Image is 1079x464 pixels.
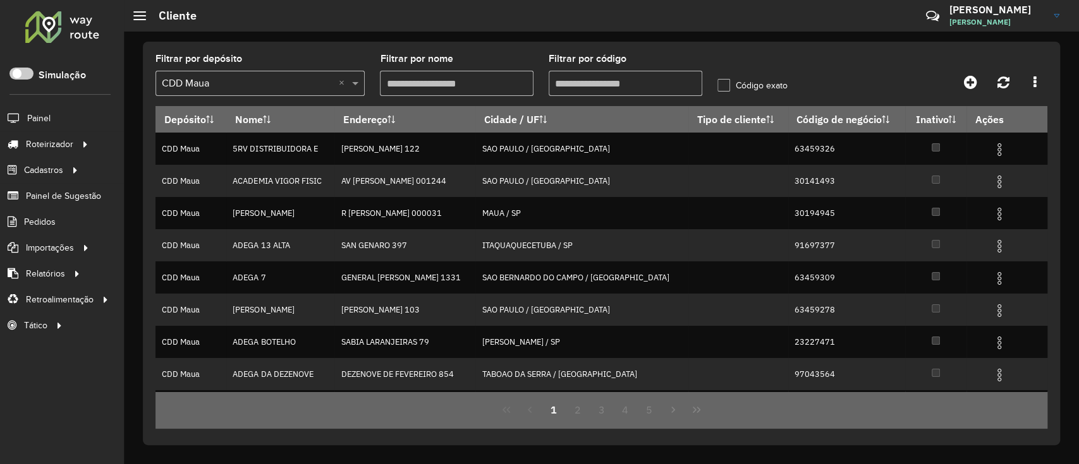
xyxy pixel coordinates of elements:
td: ITAQUAQUECETUBA / SP [475,229,688,261]
th: Inativo [905,106,966,133]
td: SAO PAULO / [GEOGRAPHIC_DATA] [475,294,688,326]
td: GENERAL [PERSON_NAME] 1331 [334,261,475,294]
th: Nome [226,106,334,133]
label: Simulação [39,68,86,83]
label: Filtrar por código [549,51,626,66]
h3: [PERSON_NAME] [949,4,1044,16]
span: Importações [26,241,74,254]
td: CDD Maua [155,294,226,326]
td: ACADEMIA VIGOR FISIC [226,165,334,197]
span: Painel [27,112,51,125]
button: 2 [566,398,590,422]
td: CDD Maua [155,197,226,229]
td: 63471057 [788,390,905,422]
button: 1 [542,398,566,422]
td: [PERSON_NAME] 103 [334,294,475,326]
td: R [PERSON_NAME] 000031 [334,197,475,229]
button: 3 [590,398,614,422]
td: CDD Maua [155,261,226,294]
td: CDD Maua [155,326,226,358]
td: SAN GENARO 397 [334,229,475,261]
td: CDD Maua [155,390,226,422]
td: 63459278 [788,294,905,326]
td: 5RV DISTRIBUIDORA E [226,133,334,165]
button: Next Page [661,398,685,422]
td: ADEGA BOTELHO [226,326,334,358]
td: DEZENOVE DE FEVEREIRO 854 [334,358,475,390]
span: Tático [24,319,47,332]
td: 97043564 [788,358,905,390]
td: [PERSON_NAME] 122 [334,133,475,165]
td: [PERSON_NAME] 252 [334,390,475,422]
td: [PERSON_NAME] [226,294,334,326]
span: Roteirizador [26,138,73,151]
td: 23227471 [788,326,905,358]
td: [PERSON_NAME] / SP [475,326,688,358]
label: Filtrar por depósito [155,51,242,66]
td: AV [PERSON_NAME] 001244 [334,165,475,197]
span: Clear all [338,76,349,91]
span: Cadastros [24,164,63,177]
button: Last Page [685,398,709,422]
span: Relatórios [26,267,65,280]
th: Ações [966,106,1042,133]
span: Pedidos [24,215,56,229]
td: ADEGA 13 ALTA [226,229,334,261]
td: 63459326 [788,133,905,165]
button: 4 [613,398,637,422]
label: Filtrar por nome [380,51,453,66]
span: Painel de Sugestão [26,189,101,203]
td: 91697377 [788,229,905,261]
td: CDD Maua [155,358,226,390]
td: CDD Maua [155,229,226,261]
td: 30194945 [788,197,905,229]
td: ADEGA DA DEZENOVE [226,358,334,390]
td: SAO BERNARDO DO CAMPO / [GEOGRAPHIC_DATA] [475,390,688,422]
a: Contato Rápido [919,3,946,30]
h2: Cliente [146,9,197,23]
button: 5 [637,398,661,422]
span: [PERSON_NAME] [949,16,1044,28]
td: CDD Maua [155,165,226,197]
span: Retroalimentação [26,293,94,306]
th: Depósito [155,106,226,133]
label: Código exato [717,79,788,92]
th: Tipo de cliente [688,106,788,133]
th: Código de negócio [788,106,905,133]
td: ADEGA 7 [226,261,334,294]
td: 63459309 [788,261,905,294]
td: TABOAO DA SERRA / [GEOGRAPHIC_DATA] [475,358,688,390]
th: Endereço [334,106,475,133]
td: MAUA / SP [475,197,688,229]
td: [PERSON_NAME] [226,197,334,229]
td: CDD Maua [155,133,226,165]
td: ADEGA DO BIEL [226,390,334,422]
td: SAO PAULO / [GEOGRAPHIC_DATA] [475,133,688,165]
td: SABIA LARANJEIRAS 79 [334,326,475,358]
td: SAO BERNARDO DO CAMPO / [GEOGRAPHIC_DATA] [475,261,688,294]
td: 30141493 [788,165,905,197]
th: Cidade / UF [475,106,688,133]
td: SAO PAULO / [GEOGRAPHIC_DATA] [475,165,688,197]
